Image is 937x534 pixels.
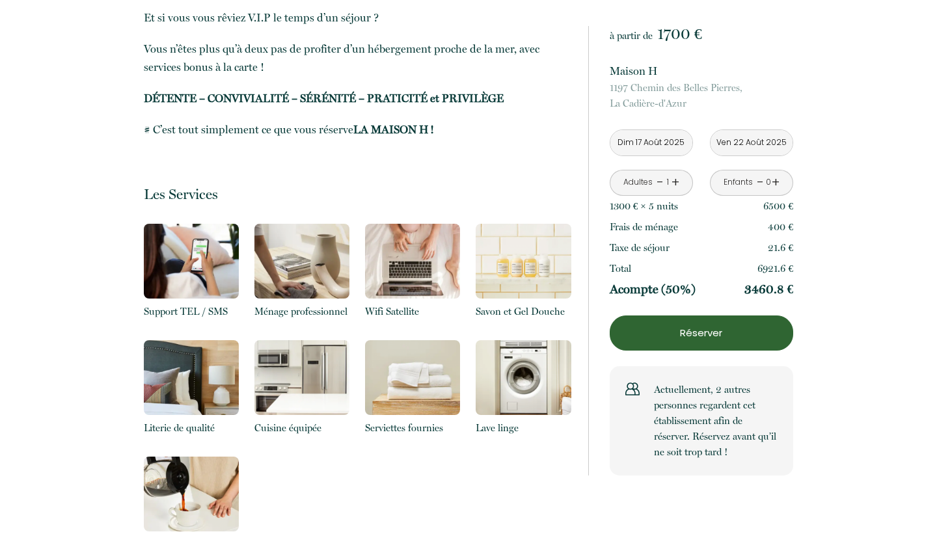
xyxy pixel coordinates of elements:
[144,304,239,319] p: Support TEL / SMS
[614,325,789,341] p: Réserver
[610,261,631,276] p: Total
[768,240,793,256] p: 21.6 €
[657,25,702,43] span: 1700 €
[610,80,793,111] p: La Cadière-d'Azur
[144,92,504,105] strong: DÉTENTE – CONVIVIALITÉ – SÉRÉNITÉ – PRATICITÉ et PRIVILÈGE
[254,304,349,319] p: Ménage professionnel
[610,80,793,96] span: 1197 Chemin des Belles Pierres,
[610,240,670,256] p: Taxe de séjour
[476,340,571,415] img: 16317117156563.png
[144,120,571,139] p: # C’est tout simplement ce que vous réserve ​
[353,123,429,136] b: LA MAISON H
[772,172,780,193] a: +
[610,219,678,235] p: Frais de ménage
[610,282,696,297] p: Acompte (50%)
[768,219,793,235] p: 400 €
[757,172,764,193] a: -
[623,176,653,189] div: Adultes
[654,382,778,460] p: Actuellement, 2 autres personnes regardent cet établissement afin de réserver. Réservez avant qu’...
[757,261,793,276] p: 6921.6 €
[476,420,571,436] p: Lave linge
[430,123,434,136] b: !
[657,172,664,193] a: -
[144,185,571,203] p: Les Services
[144,457,239,531] img: 16317116268495.png
[674,200,678,212] span: s
[254,340,349,415] img: 16317117489567.png
[765,176,772,189] div: 0
[144,8,571,27] p: Et si vous vous rêviez V.I.P le temps d’un séjour ?
[476,224,571,299] img: 16317118070204.png
[610,198,678,214] p: 1300 € × 5 nuit
[144,420,239,436] p: Literie de qualité
[625,382,640,396] img: users
[672,172,679,193] a: +
[365,304,460,319] p: Wifi Satellite
[610,315,793,351] button: Réserver
[610,62,793,80] p: Maison H
[365,224,460,299] img: 16317118538936.png
[744,282,793,297] p: 3460.8 €
[763,198,793,214] p: 6500 €
[144,40,571,76] p: Vous n’êtes plus qu’à deux pas de profiter d’un hébergement proche de la mer, avec services bonus...
[254,420,349,436] p: Cuisine équipée
[724,176,753,189] div: Enfants
[476,304,571,319] p: Savon et Gel Douche
[144,224,239,299] img: 16321164693103.png
[144,340,239,415] img: 16317117791311.png
[610,30,653,42] span: à partir de
[610,130,692,155] input: Arrivée
[365,340,460,415] img: 16317117296737.png
[711,130,793,155] input: Départ
[664,176,671,189] div: 1
[254,224,349,299] img: 1631711882769.png
[365,420,460,436] p: Serviettes fournies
